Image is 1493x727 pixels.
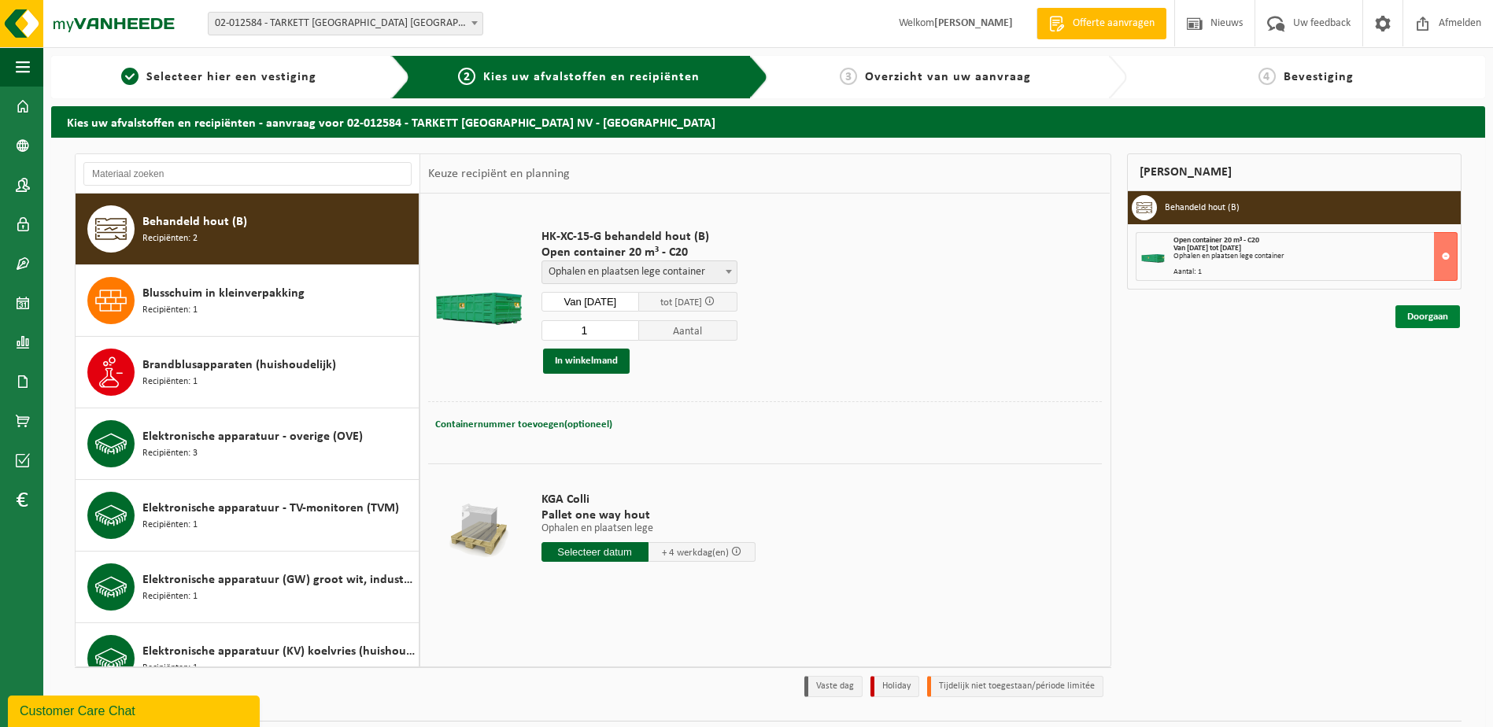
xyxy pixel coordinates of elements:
[1165,195,1240,220] h3: Behandeld hout (B)
[420,154,578,194] div: Keuze recipiënt en planning
[541,507,756,523] span: Pallet one way hout
[209,13,482,35] span: 02-012584 - TARKETT DENDERMONDE NV - DENDERMONDE
[142,589,198,604] span: Recipiënten: 1
[542,261,737,283] span: Ophalen en plaatsen lege container
[434,414,614,436] button: Containernummer toevoegen(optioneel)
[1173,236,1259,245] span: Open container 20 m³ - C20
[927,676,1103,697] li: Tijdelijk niet toegestaan/période limitée
[660,297,702,308] span: tot [DATE]
[865,71,1031,83] span: Overzicht van uw aanvraag
[1395,305,1460,328] a: Doorgaan
[121,68,139,85] span: 1
[1173,244,1241,253] strong: Van [DATE] tot [DATE]
[76,337,419,408] button: Brandblusapparaten (huishoudelijk) Recipiënten: 1
[51,106,1485,137] h2: Kies uw afvalstoffen en recipiënten - aanvraag voor 02-012584 - TARKETT [GEOGRAPHIC_DATA] NV - [G...
[543,349,630,374] button: In winkelmand
[76,408,419,480] button: Elektronische apparatuur - overige (OVE) Recipiënten: 3
[934,17,1013,29] strong: [PERSON_NAME]
[142,446,198,461] span: Recipiënten: 3
[541,229,737,245] span: HK-XC-15-G behandeld hout (B)
[1127,153,1462,191] div: [PERSON_NAME]
[142,284,305,303] span: Blusschuim in kleinverpakking
[483,71,700,83] span: Kies uw afvalstoffen en recipiënten
[870,676,919,697] li: Holiday
[8,692,263,727] iframe: chat widget
[458,68,475,85] span: 2
[541,542,649,562] input: Selecteer datum
[142,427,363,446] span: Elektronische apparatuur - overige (OVE)
[639,320,737,341] span: Aantal
[142,499,399,518] span: Elektronische apparatuur - TV-monitoren (TVM)
[76,552,419,623] button: Elektronische apparatuur (GW) groot wit, industrieel Recipiënten: 1
[541,292,640,312] input: Selecteer datum
[142,303,198,318] span: Recipiënten: 1
[1037,8,1166,39] a: Offerte aanvragen
[146,71,316,83] span: Selecteer hier een vestiging
[662,548,729,558] span: + 4 werkdag(en)
[83,162,412,186] input: Materiaal zoeken
[76,194,419,265] button: Behandeld hout (B) Recipiënten: 2
[435,419,612,430] span: Containernummer toevoegen(optioneel)
[142,570,415,589] span: Elektronische apparatuur (GW) groot wit, industrieel
[541,492,756,507] span: KGA Colli
[76,480,419,552] button: Elektronische apparatuur - TV-monitoren (TVM) Recipiënten: 1
[541,260,737,284] span: Ophalen en plaatsen lege container
[208,12,483,35] span: 02-012584 - TARKETT DENDERMONDE NV - DENDERMONDE
[1173,253,1458,260] div: Ophalen en plaatsen lege container
[142,518,198,533] span: Recipiënten: 1
[1258,68,1276,85] span: 4
[142,642,415,661] span: Elektronische apparatuur (KV) koelvries (huishoudelijk)
[142,212,247,231] span: Behandeld hout (B)
[840,68,857,85] span: 3
[804,676,863,697] li: Vaste dag
[1284,71,1354,83] span: Bevestiging
[541,245,737,260] span: Open container 20 m³ - C20
[541,523,756,534] p: Ophalen en plaatsen lege
[76,265,419,337] button: Blusschuim in kleinverpakking Recipiënten: 1
[76,623,419,695] button: Elektronische apparatuur (KV) koelvries (huishoudelijk) Recipiënten: 1
[142,375,198,389] span: Recipiënten: 1
[1069,16,1159,31] span: Offerte aanvragen
[142,231,198,246] span: Recipiënten: 2
[142,661,198,676] span: Recipiënten: 1
[142,356,336,375] span: Brandblusapparaten (huishoudelijk)
[59,68,379,87] a: 1Selecteer hier een vestiging
[1173,268,1458,276] div: Aantal: 1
